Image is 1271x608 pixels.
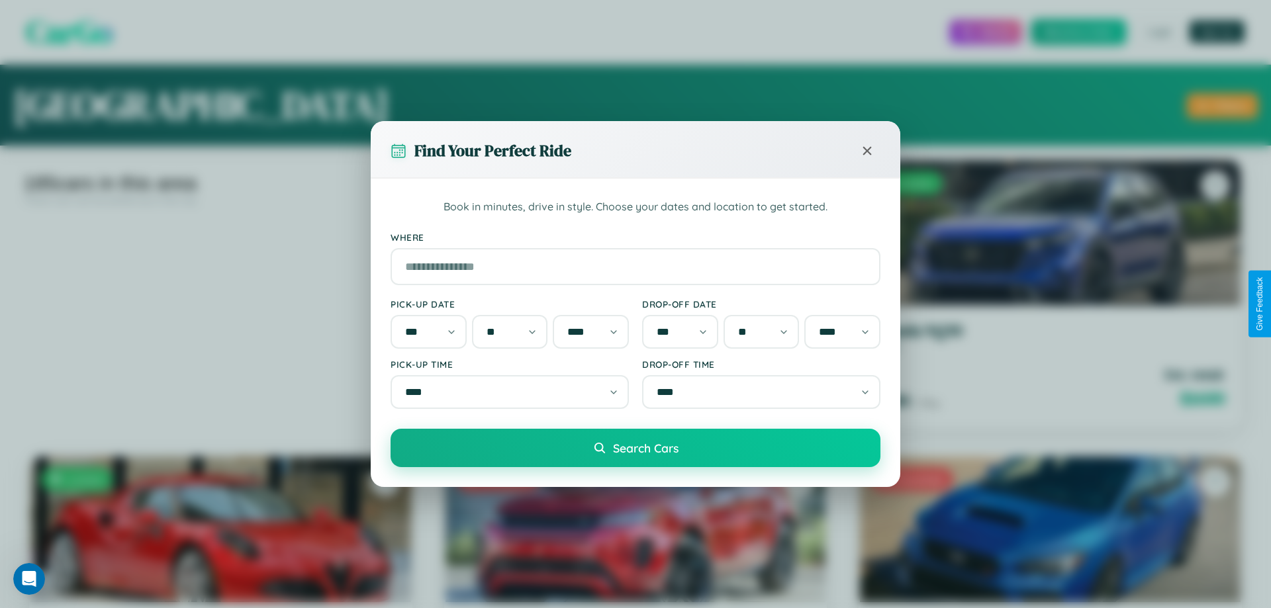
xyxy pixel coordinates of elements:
[391,298,629,310] label: Pick-up Date
[414,140,571,161] h3: Find Your Perfect Ride
[391,359,629,370] label: Pick-up Time
[391,198,880,216] p: Book in minutes, drive in style. Choose your dates and location to get started.
[391,232,880,243] label: Where
[642,359,880,370] label: Drop-off Time
[642,298,880,310] label: Drop-off Date
[613,441,679,455] span: Search Cars
[391,429,880,467] button: Search Cars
